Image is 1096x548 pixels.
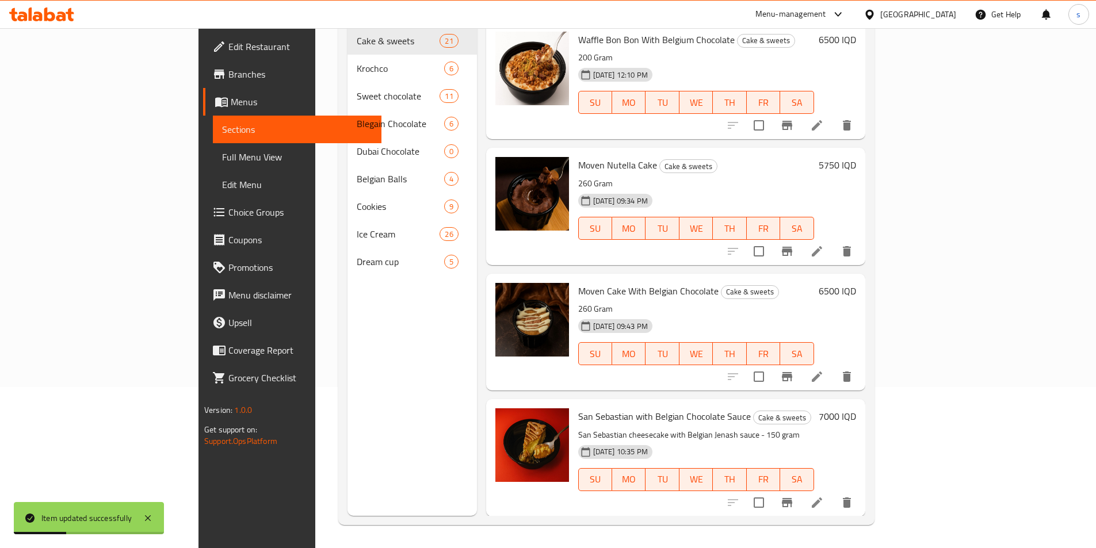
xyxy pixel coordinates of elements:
span: SA [785,346,809,362]
a: Edit Menu [213,171,381,198]
a: Choice Groups [203,198,381,226]
div: Cake & sweets [659,159,717,173]
div: Menu-management [755,7,826,21]
span: [DATE] 12:10 PM [589,70,652,81]
button: delete [833,489,861,516]
span: FR [751,94,776,111]
span: FR [751,346,776,362]
span: WE [684,94,708,111]
div: Blegain Chocolate6 [347,110,477,137]
a: Promotions [203,254,381,281]
span: FR [751,471,776,488]
span: 4 [445,174,458,185]
button: WE [679,468,713,491]
h6: 5750 IQD [819,157,856,173]
button: SA [780,468,814,491]
span: 6 [445,118,458,129]
span: Branches [228,67,372,81]
button: delete [833,363,861,390]
span: Promotions [228,260,372,274]
span: Sweet chocolate [357,89,440,103]
a: Grocery Checklist [203,364,381,392]
button: WE [679,217,713,240]
span: Coverage Report [228,343,372,357]
button: FR [747,342,780,365]
span: Cake & sweets [721,285,778,298]
button: MO [612,91,646,114]
a: Coverage Report [203,336,381,364]
span: Ice Cream [357,227,440,241]
div: items [444,62,459,75]
span: Select to update [747,365,771,389]
a: Branches [203,60,381,88]
span: Select to update [747,113,771,137]
div: items [440,89,458,103]
a: Sections [213,116,381,143]
span: Krochco [357,62,444,75]
div: items [444,255,459,269]
img: Waffle Bon Bon With Belgium Chocolate [495,32,569,105]
span: SA [785,94,809,111]
span: Cake & sweets [660,160,717,173]
a: Menu disclaimer [203,281,381,309]
span: WE [684,346,708,362]
div: Dream cup [357,255,444,269]
div: Dubai Chocolate0 [347,137,477,165]
button: TH [713,342,746,365]
div: items [444,117,459,131]
a: Menus [203,88,381,116]
a: Full Menu View [213,143,381,171]
div: items [440,227,458,241]
a: Edit menu item [810,496,824,509]
span: Grocery Checklist [228,371,372,385]
span: Waffle Bon Bon With Belgium Chocolate [578,31,735,48]
p: 200 Gram [578,51,814,65]
span: Menu disclaimer [228,288,372,302]
span: TU [650,471,674,488]
span: TH [717,471,742,488]
span: Choice Groups [228,205,372,219]
span: Sections [222,122,372,136]
div: items [440,34,458,48]
img: Moven Cake With Belgian Chocolate [495,283,569,357]
p: 260 Gram [578,177,814,191]
a: Support.OpsPlatform [204,434,277,449]
span: Cake & sweets [738,34,795,47]
span: MO [617,346,641,362]
button: FR [747,217,780,240]
button: delete [833,237,861,265]
button: FR [747,91,780,114]
div: Dream cup5 [347,248,477,275]
button: Branch-specific-item [773,112,801,139]
div: items [444,172,459,186]
a: Upsell [203,309,381,336]
button: TU [646,217,679,240]
span: Select to update [747,490,771,515]
span: TU [650,94,674,111]
button: TH [713,468,746,491]
span: Moven Cake With Belgian Chocolate [578,282,719,300]
span: Moven Nutella Cake [578,156,657,174]
img: Moven Nutella Cake [495,157,569,231]
span: Cake & sweets [754,411,811,424]
button: SA [780,217,814,240]
span: Cookies [357,200,444,213]
button: SU [578,91,612,114]
button: SU [578,342,612,365]
span: Get support on: [204,422,257,437]
span: WE [684,471,708,488]
span: Dubai Chocolate [357,144,444,158]
a: Edit menu item [810,244,824,258]
span: Blegain Chocolate [357,117,444,131]
h6: 7000 IQD [819,408,856,424]
button: SU [578,468,612,491]
span: Edit Restaurant [228,40,372,53]
div: Cake & sweets21 [347,27,477,55]
span: [DATE] 10:35 PM [589,446,652,457]
div: Krochco6 [347,55,477,82]
span: SU [583,471,608,488]
span: TH [717,94,742,111]
span: Cake & sweets [357,34,440,48]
